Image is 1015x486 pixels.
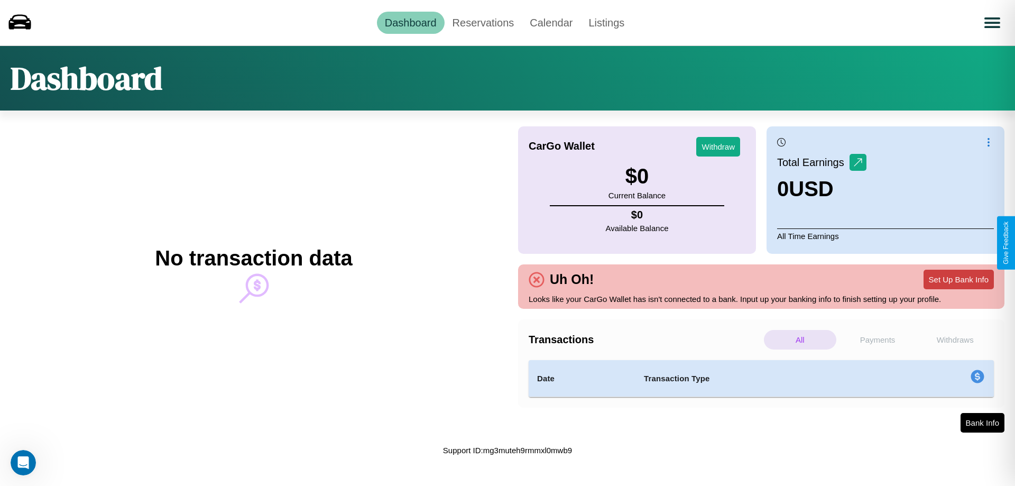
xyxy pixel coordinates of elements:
[764,330,836,350] p: All
[644,372,884,385] h4: Transaction Type
[696,137,740,157] button: Withdraw
[924,270,994,289] button: Set Up Bank Info
[529,334,761,346] h4: Transactions
[580,12,632,34] a: Listings
[919,330,991,350] p: Withdraws
[606,221,669,235] p: Available Balance
[445,12,522,34] a: Reservations
[443,443,572,457] p: Support ID: mg3muteh9rmmxl0mwb9
[977,8,1007,38] button: Open menu
[529,360,994,397] table: simple table
[529,292,994,306] p: Looks like your CarGo Wallet has isn't connected to a bank. Input up your banking info to finish ...
[961,413,1004,433] button: Bank Info
[377,12,445,34] a: Dashboard
[842,330,914,350] p: Payments
[608,164,666,188] h3: $ 0
[11,57,162,100] h1: Dashboard
[608,188,666,203] p: Current Balance
[606,209,669,221] h4: $ 0
[529,140,595,152] h4: CarGo Wallet
[522,12,580,34] a: Calendar
[11,450,36,475] iframe: Intercom live chat
[155,246,352,270] h2: No transaction data
[537,372,627,385] h4: Date
[777,153,850,172] p: Total Earnings
[777,228,994,243] p: All Time Earnings
[545,272,599,287] h4: Uh Oh!
[1002,222,1010,264] div: Give Feedback
[777,177,866,201] h3: 0 USD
